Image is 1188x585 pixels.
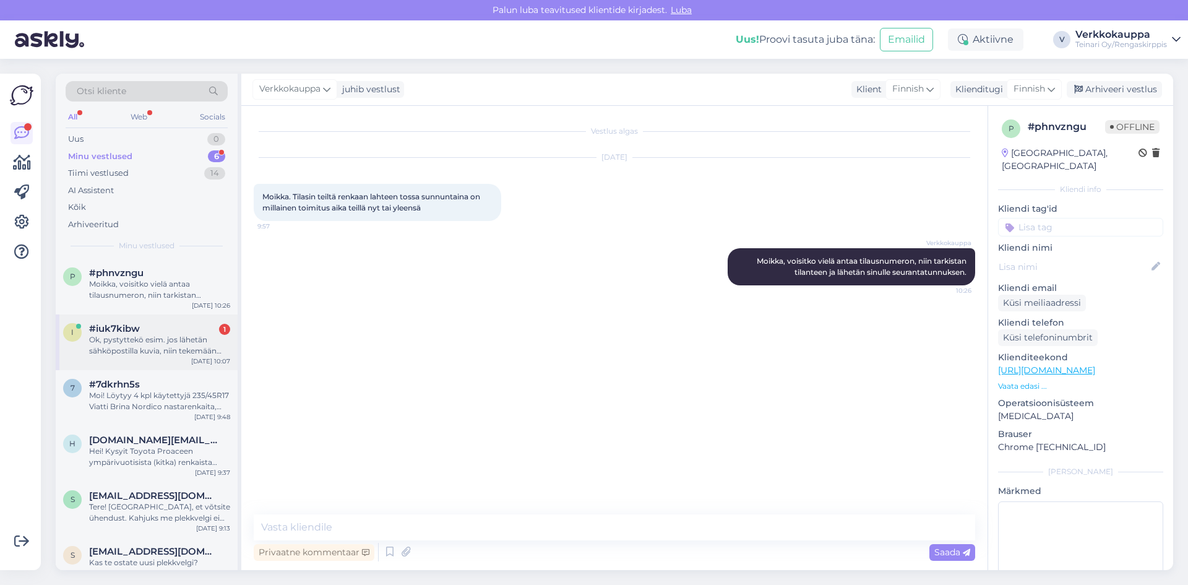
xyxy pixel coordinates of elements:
div: Kõik [68,201,86,214]
span: p [1009,124,1014,133]
p: Kliendi email [998,282,1163,295]
p: Klienditeekond [998,351,1163,364]
div: 6 [208,150,225,163]
div: Kliendi info [998,184,1163,195]
div: Kas te ostate uusi plekkvelgi? [89,557,230,568]
div: Ok, pystyttekö esim. jos lähetän sähköpostilla kuvia, niin tekemään arvion työstä? [89,334,230,357]
span: six.jarv@mail.ee [89,546,218,557]
div: [DATE] [254,152,975,163]
a: [URL][DOMAIN_NAME] [998,365,1095,376]
p: Kliendi telefon [998,316,1163,329]
div: 1 [219,324,230,335]
div: Arhiveeritud [68,219,119,231]
p: Kliendi nimi [998,241,1163,254]
div: Verkkokauppa [1075,30,1167,40]
div: [PERSON_NAME] [998,466,1163,477]
span: #7dkrhn5s [89,379,140,390]
div: Uus [68,133,84,145]
span: #iuk7kibw [89,323,140,334]
span: hira.fi@hotmail.com [89,435,218,446]
span: Saada [934,547,970,558]
a: VerkkokauppaTeinari Oy/Rengaskirppis [1075,30,1181,50]
div: [GEOGRAPHIC_DATA], [GEOGRAPHIC_DATA] [1002,147,1138,173]
span: i [71,327,74,337]
div: Proovi tasuta juba täna: [736,32,875,47]
div: [DATE] 10:26 [192,301,230,310]
div: [DATE] 7:23 [195,568,230,578]
p: Vaata edasi ... [998,381,1163,392]
div: Hei! Kysyit Toyota Proaceen ympärivuotisista (kitka) renkaista koossa 225/55R17. Meillä on heti h... [89,446,230,468]
span: 9:57 [257,222,304,231]
div: # phnvzngu [1028,119,1105,134]
div: Tiimi vestlused [68,167,129,180]
div: Klient [851,83,882,96]
div: [DATE] 9:48 [194,412,230,422]
span: Moikka. Tilasin teiltä renkaan lahteen tossa sunnuntaina on millainen toimitus aika teillä nyt ta... [262,192,482,212]
div: Socials [197,109,228,125]
b: Uus! [736,33,759,45]
div: Teinari Oy/Rengaskirppis [1075,40,1167,50]
div: 0 [207,133,225,145]
span: #phnvzngu [89,267,144,279]
img: Askly Logo [10,84,33,107]
div: 14 [204,167,225,180]
span: Finnish [1014,82,1045,96]
div: Moi! Löytyy 4 kpl käytettyjä 235/45R17 Viatti Brina Nordico nastarenkaita, ajamattomat – 70 €/kpl... [89,390,230,412]
p: Chrome [TECHNICAL_ID] [998,441,1163,454]
span: Verkkokauppa [925,238,971,248]
span: s [71,550,75,560]
div: Tere! [GEOGRAPHIC_DATA], et võtsite ühendust. Kahjuks me plekkvelgi ei osta. Kui saame millegi mu... [89,501,230,524]
span: 10:26 [925,286,971,295]
div: Minu vestlused [68,150,132,163]
span: Luba [667,4,695,15]
span: Moikka, voisitko vielä antaa tilausnumeron, niin tarkistan tilanteen ja lähetän sinulle seurantat... [757,256,968,277]
div: Arhiveeri vestlus [1067,81,1162,98]
div: Privaatne kommentaar [254,544,374,561]
div: [DATE] 10:07 [191,357,230,366]
span: h [69,439,75,448]
div: Küsi telefoninumbrit [998,329,1098,346]
span: Offline [1105,120,1160,134]
span: p [70,272,75,281]
span: six.jarv@mail.ee [89,490,218,501]
div: Klienditugi [950,83,1003,96]
span: Verkkokauppa [259,82,321,96]
p: Märkmed [998,485,1163,498]
div: AI Assistent [68,184,114,197]
div: [DATE] 9:13 [196,524,230,533]
span: s [71,495,75,504]
div: Vestlus algas [254,126,975,137]
button: Emailid [880,28,933,51]
span: Finnish [892,82,924,96]
input: Lisa nimi [999,260,1149,274]
input: Lisa tag [998,218,1163,236]
span: Minu vestlused [119,240,174,251]
span: Otsi kliente [77,85,126,98]
div: Web [128,109,150,125]
div: Moikka, voisitko vielä antaa tilausnumeron, niin tarkistan tilanteen ja lähetän sinulle seurantat... [89,279,230,301]
p: [MEDICAL_DATA] [998,410,1163,423]
p: Brauser [998,428,1163,441]
div: V [1053,31,1070,48]
span: 7 [71,383,75,392]
div: All [66,109,80,125]
div: Aktiivne [948,28,1023,51]
div: Küsi meiliaadressi [998,295,1086,311]
div: [DATE] 9:37 [195,468,230,477]
p: Operatsioonisüsteem [998,397,1163,410]
p: Kliendi tag'id [998,202,1163,215]
div: juhib vestlust [337,83,400,96]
